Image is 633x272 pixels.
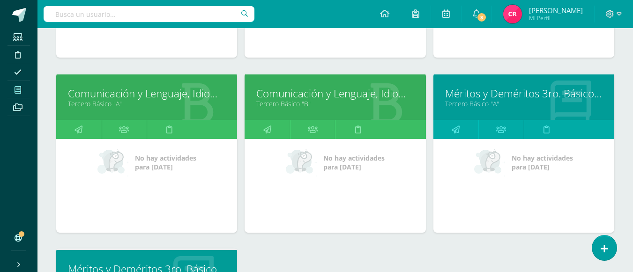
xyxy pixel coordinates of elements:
span: No hay actividades para [DATE] [512,154,573,171]
span: No hay actividades para [DATE] [323,154,385,171]
img: no_activities_small.png [286,148,317,176]
span: No hay actividades para [DATE] [135,154,196,171]
a: Méritos y Deméritos 3ro. Básico "A" [445,86,603,101]
input: Busca un usuario... [44,6,254,22]
span: [PERSON_NAME] [529,6,583,15]
span: Mi Perfil [529,14,583,22]
a: Tercero Básico "B" [256,99,414,108]
a: Comunicación y Lenguaje, Idioma Español [256,86,414,101]
img: no_activities_small.png [97,148,128,176]
a: Tercero Básico "A" [445,99,603,108]
a: Tercero Básico "A" [68,99,225,108]
span: 3 [477,12,487,22]
a: Comunicación y Lenguaje, Idioma Español [68,86,225,101]
img: no_activities_small.png [474,148,505,176]
img: e3ffac15afa6ee5300c516ab87d4e208.png [503,5,522,23]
